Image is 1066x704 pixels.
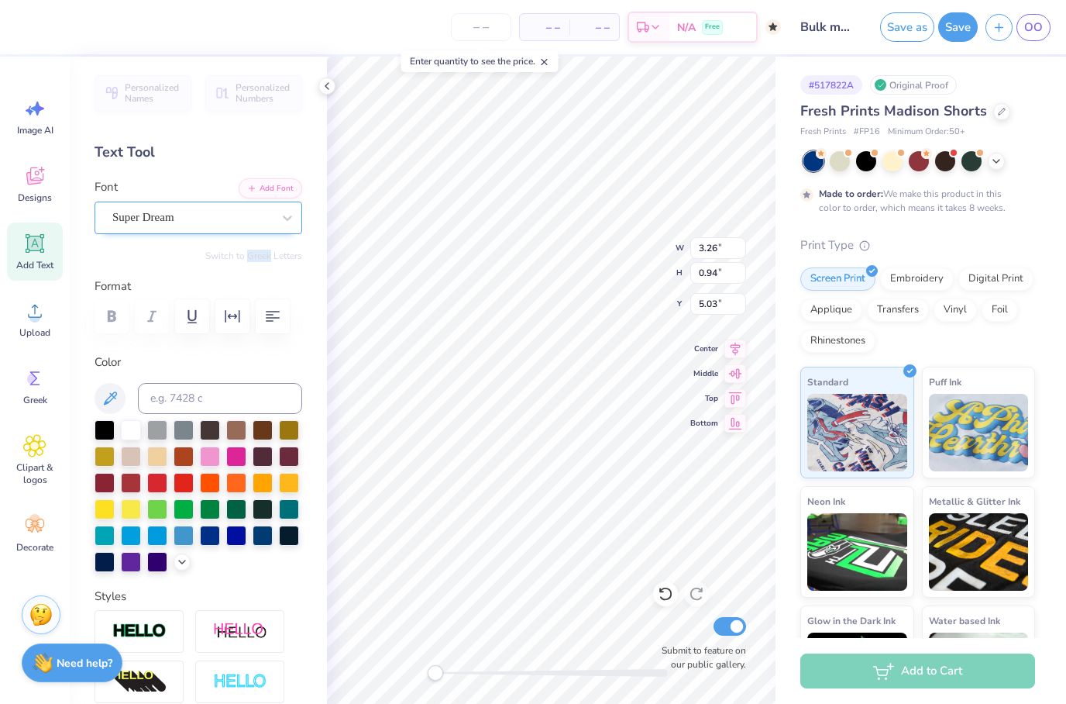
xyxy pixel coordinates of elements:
[929,493,1020,509] span: Metallic & Glitter Ink
[888,126,965,139] span: Minimum Order: 50 +
[579,19,610,36] span: – –
[958,267,1033,291] div: Digital Print
[16,541,53,554] span: Decorate
[934,299,977,322] div: Vinyl
[982,299,1018,322] div: Foil
[690,343,718,355] span: Center
[529,19,560,36] span: – –
[929,374,961,390] span: Puff Ink
[95,278,302,295] label: Format
[95,75,191,111] button: Personalized Names
[800,267,875,291] div: Screen Print
[239,178,302,198] button: Add Font
[800,126,846,139] span: Fresh Prints
[401,50,559,72] div: Enter quantity to see the price.
[236,82,293,104] span: Personalized Numbers
[819,187,1009,215] div: We make this product in this color to order, which means it takes 8 weeks.
[807,613,896,629] span: Glow in the Dark Ink
[854,126,880,139] span: # FP16
[690,368,718,380] span: Middle
[800,102,987,120] span: Fresh Prints Madison Shorts
[867,299,929,322] div: Transfers
[17,124,53,136] span: Image AI
[938,12,978,42] button: Save
[57,656,112,671] strong: Need help?
[95,178,118,196] label: Font
[807,493,845,509] span: Neon Ink
[19,326,50,339] span: Upload
[800,236,1035,254] div: Print Type
[653,644,746,671] label: Submit to feature on our public gallery.
[880,12,934,42] button: Save as
[800,299,862,322] div: Applique
[205,75,302,111] button: Personalized Numbers
[677,19,696,36] span: N/A
[95,142,302,163] div: Text Tool
[213,673,267,691] img: Negative Space
[1016,14,1051,41] a: OO
[112,670,167,695] img: 3D Illusion
[138,383,302,414] input: e.g. 7428 c
[690,392,718,405] span: Top
[23,394,47,406] span: Greek
[807,394,907,471] img: Standard
[929,613,1000,629] span: Water based Ink
[16,259,53,271] span: Add Text
[95,354,302,371] label: Color
[451,13,511,41] input: – –
[125,82,182,104] span: Personalized Names
[807,513,907,591] img: Neon Ink
[18,192,52,204] span: Designs
[800,75,862,95] div: # 517822A
[428,665,443,681] div: Accessibility label
[205,250,302,262] button: Switch to Greek Letters
[789,12,865,43] input: Untitled Design
[880,267,954,291] div: Embroidery
[929,394,1029,471] img: Puff Ink
[690,417,718,430] span: Bottom
[1024,19,1043,36] span: OO
[929,513,1029,591] img: Metallic & Glitter Ink
[870,75,957,95] div: Original Proof
[9,461,60,486] span: Clipart & logos
[95,588,126,606] label: Styles
[213,622,267,641] img: Shadow
[800,330,875,353] div: Rhinestones
[705,22,720,33] span: Free
[819,188,883,200] strong: Made to order:
[112,623,167,640] img: Stroke
[807,374,848,390] span: Standard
